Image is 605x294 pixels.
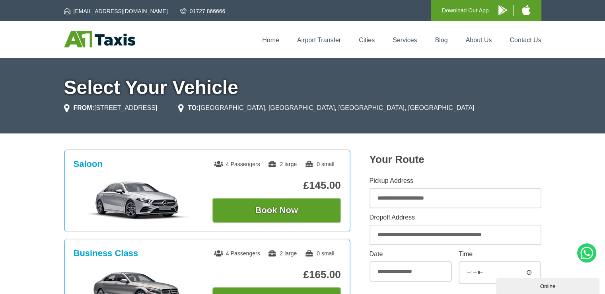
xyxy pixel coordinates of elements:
label: Date [370,251,452,257]
h3: Saloon [74,159,103,169]
a: About Us [466,37,492,43]
img: A1 Taxis St Albans LTD [64,31,135,47]
p: £145.00 [212,179,341,192]
h2: Your Route [370,153,541,166]
img: A1 Taxis Android App [498,5,507,15]
p: Download Our App [442,6,489,16]
label: Dropoff Address [370,214,541,221]
span: 0 small [305,250,334,257]
a: Airport Transfer [297,37,341,43]
a: 01727 866666 [180,7,226,15]
label: Time [459,251,541,257]
strong: FROM: [74,104,94,111]
img: Saloon [78,180,197,220]
span: 4 Passengers [214,250,260,257]
li: [STREET_ADDRESS] [64,103,158,113]
span: 4 Passengers [214,161,260,167]
strong: TO: [188,104,198,111]
li: [GEOGRAPHIC_DATA], [GEOGRAPHIC_DATA], [GEOGRAPHIC_DATA], [GEOGRAPHIC_DATA] [178,103,474,113]
h3: Business Class [74,248,138,259]
img: A1 Taxis iPhone App [522,5,530,15]
span: 2 large [268,161,297,167]
h1: Select Your Vehicle [64,78,541,97]
a: Services [393,37,417,43]
span: 0 small [305,161,334,167]
a: Contact Us [510,37,541,43]
span: 2 large [268,250,297,257]
a: Home [262,37,279,43]
a: Cities [359,37,375,43]
iframe: chat widget [496,276,601,294]
a: Blog [435,37,447,43]
button: Book Now [212,198,341,223]
label: Pickup Address [370,178,541,184]
a: [EMAIL_ADDRESS][DOMAIN_NAME] [64,7,168,15]
p: £165.00 [212,269,341,281]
